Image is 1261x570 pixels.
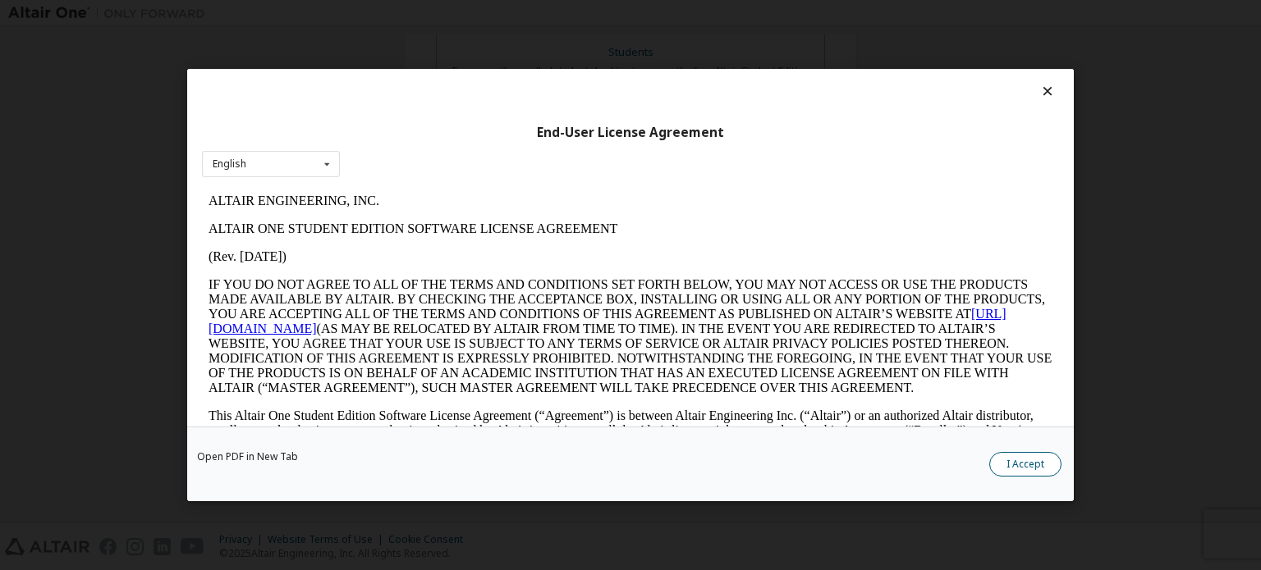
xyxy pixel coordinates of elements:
[7,7,851,21] p: ALTAIR ENGINEERING, INC.
[7,90,851,208] p: IF YOU DO NOT AGREE TO ALL OF THE TERMS AND CONDITIONS SET FORTH BELOW, YOU MAY NOT ACCESS OR USE...
[7,221,851,280] p: This Altair One Student Edition Software License Agreement (“Agreement”) is between Altair Engine...
[213,159,246,169] div: English
[202,125,1059,141] div: End-User License Agreement
[7,34,851,49] p: ALTAIR ONE STUDENT EDITION SOFTWARE LICENSE AGREEMENT
[989,452,1062,477] button: I Accept
[197,452,298,462] a: Open PDF in New Tab
[7,120,805,148] a: [URL][DOMAIN_NAME]
[7,62,851,77] p: (Rev. [DATE])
